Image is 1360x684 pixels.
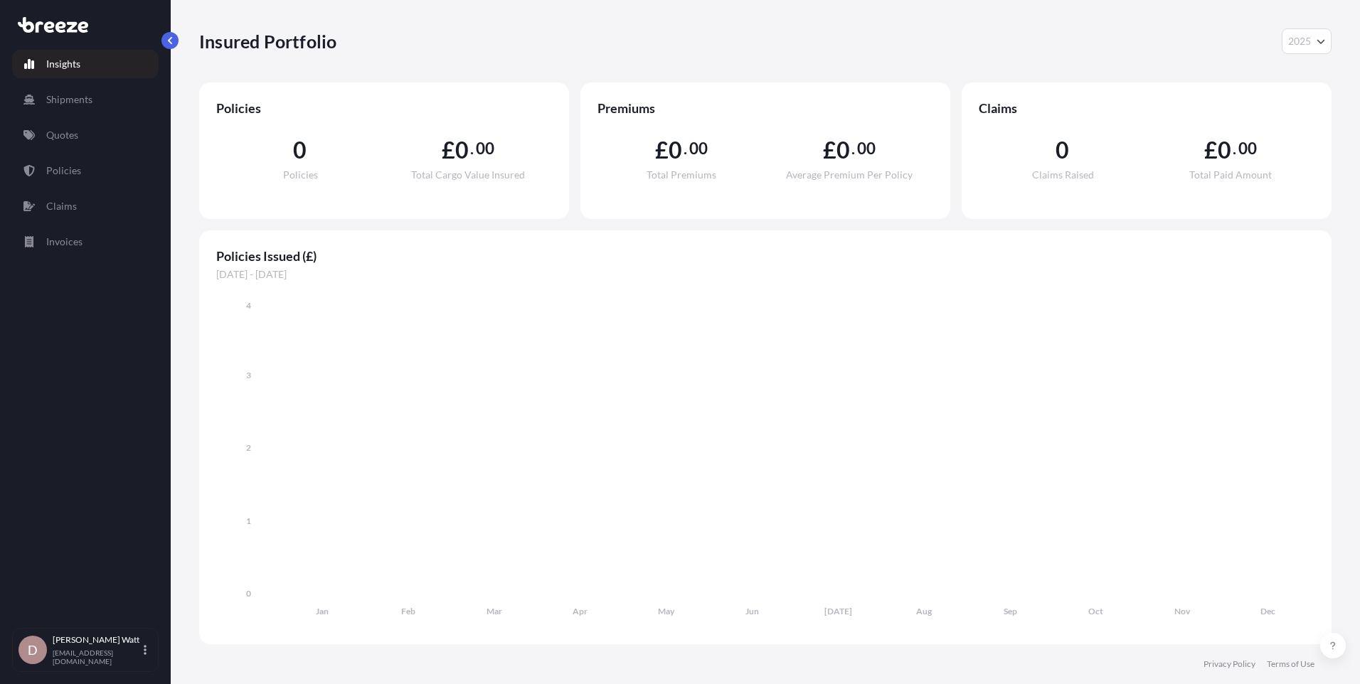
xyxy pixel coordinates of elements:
[12,85,159,114] a: Shipments
[46,92,92,107] p: Shipments
[246,370,251,380] tspan: 3
[823,139,836,161] span: £
[216,267,1314,282] span: [DATE] - [DATE]
[442,139,455,161] span: £
[470,143,474,154] span: .
[836,139,850,161] span: 0
[246,442,251,453] tspan: 2
[1004,606,1017,616] tspan: Sep
[53,634,141,646] p: [PERSON_NAME] Watt
[199,30,336,53] p: Insured Portfolio
[12,50,159,78] a: Insights
[647,170,716,180] span: Total Premiums
[46,199,77,213] p: Claims
[28,643,38,657] span: D
[12,192,159,220] a: Claims
[1260,606,1275,616] tspan: Dec
[597,100,933,117] span: Premiums
[283,170,318,180] span: Policies
[1204,658,1255,670] a: Privacy Policy
[246,588,251,599] tspan: 0
[216,247,1314,264] span: Policies Issued (£)
[46,164,81,178] p: Policies
[1218,139,1231,161] span: 0
[689,143,708,154] span: 00
[246,515,251,526] tspan: 1
[658,606,675,616] tspan: May
[46,57,80,71] p: Insights
[916,606,933,616] tspan: Aug
[12,228,159,256] a: Invoices
[12,156,159,185] a: Policies
[1238,143,1257,154] span: 00
[1088,606,1103,616] tspan: Oct
[745,606,759,616] tspan: Jun
[46,235,83,249] p: Invoices
[684,143,687,154] span: .
[12,121,159,149] a: Quotes
[573,606,588,616] tspan: Apr
[53,648,141,666] p: [EMAIL_ADDRESS][DOMAIN_NAME]
[411,170,525,180] span: Total Cargo Value Insured
[979,100,1314,117] span: Claims
[293,139,307,161] span: 0
[216,100,552,117] span: Policies
[824,606,852,616] tspan: [DATE]
[1056,139,1069,161] span: 0
[487,606,502,616] tspan: Mar
[857,143,876,154] span: 00
[1032,170,1094,180] span: Claims Raised
[316,606,329,616] tspan: Jan
[1174,606,1191,616] tspan: Nov
[246,300,251,311] tspan: 4
[1189,170,1272,180] span: Total Paid Amount
[669,139,682,161] span: 0
[46,128,78,142] p: Quotes
[1288,34,1311,48] span: 2025
[1267,658,1314,670] a: Terms of Use
[476,143,494,154] span: 00
[655,139,669,161] span: £
[786,170,913,180] span: Average Premium Per Policy
[1233,143,1236,154] span: .
[1204,139,1218,161] span: £
[455,139,469,161] span: 0
[401,606,415,616] tspan: Feb
[851,143,855,154] span: .
[1282,28,1332,54] button: Year Selector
